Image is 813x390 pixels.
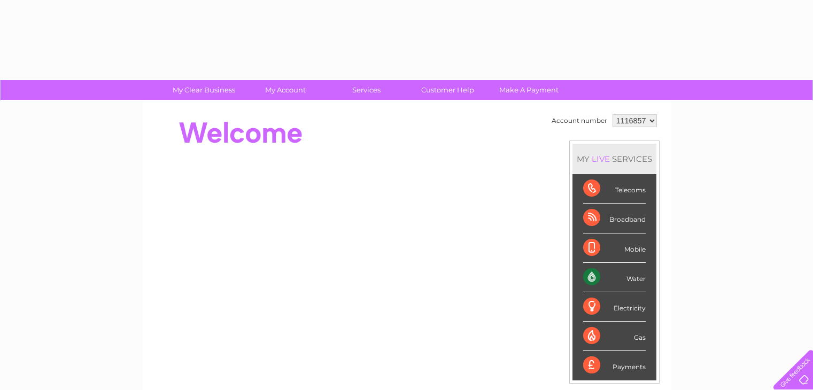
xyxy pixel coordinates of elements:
[583,292,646,322] div: Electricity
[549,112,610,130] td: Account number
[160,80,248,100] a: My Clear Business
[583,204,646,233] div: Broadband
[583,233,646,263] div: Mobile
[590,154,612,164] div: LIVE
[583,174,646,204] div: Telecoms
[404,80,492,100] a: Customer Help
[583,263,646,292] div: Water
[583,322,646,351] div: Gas
[572,144,656,174] div: MY SERVICES
[485,80,573,100] a: Make A Payment
[241,80,329,100] a: My Account
[322,80,411,100] a: Services
[583,351,646,380] div: Payments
